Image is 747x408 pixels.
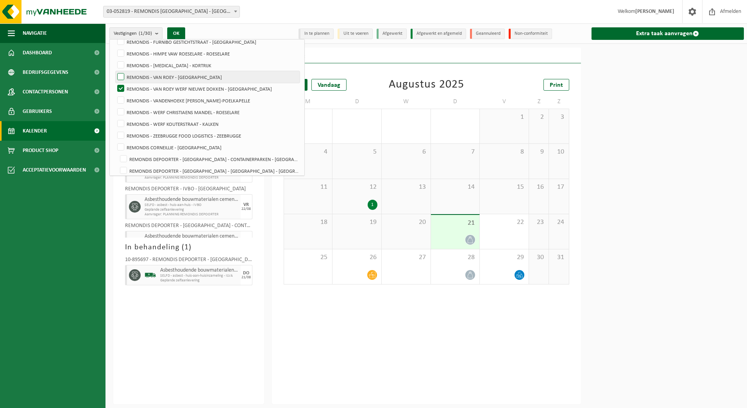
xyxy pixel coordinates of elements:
[484,113,525,122] span: 1
[386,218,427,227] span: 20
[336,148,377,156] span: 5
[125,242,252,253] h3: In behandeling ( )
[377,29,407,39] li: Afgewerkt
[145,203,239,208] span: SELFD - asbest - huis-aan-huis - IVBO
[386,253,427,262] span: 27
[125,186,252,194] div: REMONDIS DEPOORTER - IVBO - [GEOGRAPHIC_DATA]
[125,257,252,265] div: 10-895697 - REMONDIS DEPOORTER - [GEOGRAPHIC_DATA] - [GEOGRAPHIC_DATA]
[145,233,239,240] span: Asbesthoudende bouwmaterialen cementgebonden (hechtgebonden)
[550,82,563,88] span: Print
[533,183,545,191] span: 16
[553,218,565,227] span: 24
[241,276,251,279] div: 21/08
[336,218,377,227] span: 19
[103,6,240,18] span: 03-052819 - REMONDIS WEST-VLAANDEREN - OOSTENDE
[484,148,525,156] span: 8
[145,197,239,203] span: Asbesthoudende bouwmaterialen cementgebonden (hechtgebonden)
[23,141,58,160] span: Product Shop
[509,29,552,39] li: Non-conformiteit
[116,130,300,141] label: REMONDIS - ZEEBRUGGE FOOD LOGISTICS - ZEEBRUGGE
[435,148,476,156] span: 7
[332,95,382,109] td: D
[284,95,333,109] td: M
[336,253,377,262] span: 26
[592,27,744,40] a: Extra taak aanvragen
[116,36,300,48] label: REMONDIS - FURNIBO GESTICHTSTRAAT - [GEOGRAPHIC_DATA]
[533,253,545,262] span: 30
[118,165,300,177] label: REMONDIS DEPOORTER - [GEOGRAPHIC_DATA] - [GEOGRAPHIC_DATA] - [GEOGRAPHIC_DATA]
[529,95,549,109] td: Z
[533,148,545,156] span: 9
[116,141,300,153] label: REMONDIS CORNEILLIE - [GEOGRAPHIC_DATA]
[139,31,152,36] count: (1/30)
[116,59,300,71] label: REMONDIS - [MEDICAL_DATA] - KORTRIJK
[23,82,68,102] span: Contactpersonen
[116,95,300,106] label: REMONDIS - VANDENHOEKE [PERSON_NAME]-POELKAPELLE
[435,183,476,191] span: 14
[125,223,252,231] div: REMONDIS DEPOORTER - [GEOGRAPHIC_DATA] - CONTAINERPARKEN
[116,83,300,95] label: REMONDIS - VAN ROEY WERF NIEUWE DOKKEN - [GEOGRAPHIC_DATA]
[470,29,505,39] li: Geannuleerd
[533,218,545,227] span: 23
[480,95,529,109] td: V
[311,79,347,91] div: Vandaag
[288,218,329,227] span: 18
[484,183,525,191] span: 15
[553,183,565,191] span: 17
[533,113,545,122] span: 2
[23,102,52,121] span: Gebruikers
[116,48,300,59] label: REMONDIS - HIMPE VAW ROESELARE - ROESELARE
[386,148,427,156] span: 6
[23,23,47,43] span: Navigatie
[553,148,565,156] span: 10
[484,218,525,227] span: 22
[288,183,329,191] span: 11
[145,212,239,217] span: Aanvrager: PLANNING REMONDIS DEPOORTER
[160,274,239,278] span: SELFD - asbest - huis-aan-huisinzameling - ILVA
[549,95,569,109] td: Z
[23,63,68,82] span: Bedrijfsgegevens
[288,148,329,156] span: 4
[389,79,464,91] div: Augustus 2025
[114,28,152,39] span: Vestigingen
[382,95,431,109] td: W
[23,160,86,180] span: Acceptatievoorwaarden
[553,253,565,262] span: 31
[435,253,476,262] span: 28
[23,43,52,63] span: Dashboard
[116,106,300,118] label: REMONDIS - WERF CHRISTIAENS MANDEL - ROESELARE
[431,95,480,109] td: D
[241,207,251,211] div: 22/08
[243,202,249,207] div: VR
[243,271,249,276] div: DO
[116,118,300,130] label: REMONDIS - WERF KOUTERSTRAAT - KALKEN
[160,267,239,274] span: Asbesthoudende bouwmaterialen cementgebonden (hechtgebonden)
[484,253,525,262] span: 29
[160,278,239,283] span: Geplande zelfaanlevering
[543,79,569,91] a: Print
[145,208,239,212] span: Geplande zelfaanlevering
[288,253,329,262] span: 25
[435,219,476,227] span: 21
[109,27,163,39] button: Vestigingen(1/30)
[553,113,565,122] span: 3
[167,27,185,40] button: OK
[116,71,300,83] label: REMONDIS - VAN ROEY - [GEOGRAPHIC_DATA]
[411,29,466,39] li: Afgewerkt en afgemeld
[336,183,377,191] span: 12
[23,121,47,141] span: Kalender
[298,29,334,39] li: In te plannen
[145,269,156,281] img: BL-SO-LV
[184,243,189,251] span: 1
[635,9,674,14] strong: [PERSON_NAME]
[118,153,300,165] label: REMONDIS DEPOORTER - [GEOGRAPHIC_DATA] - CONTAINERPARKEN - [GEOGRAPHIC_DATA]
[386,183,427,191] span: 13
[145,175,239,180] span: Aanvrager: PLANNING REMONDIS DEPOORTER
[104,6,239,17] span: 03-052819 - REMONDIS WEST-VLAANDEREN - OOSTENDE
[368,200,377,210] div: 1
[338,29,373,39] li: Uit te voeren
